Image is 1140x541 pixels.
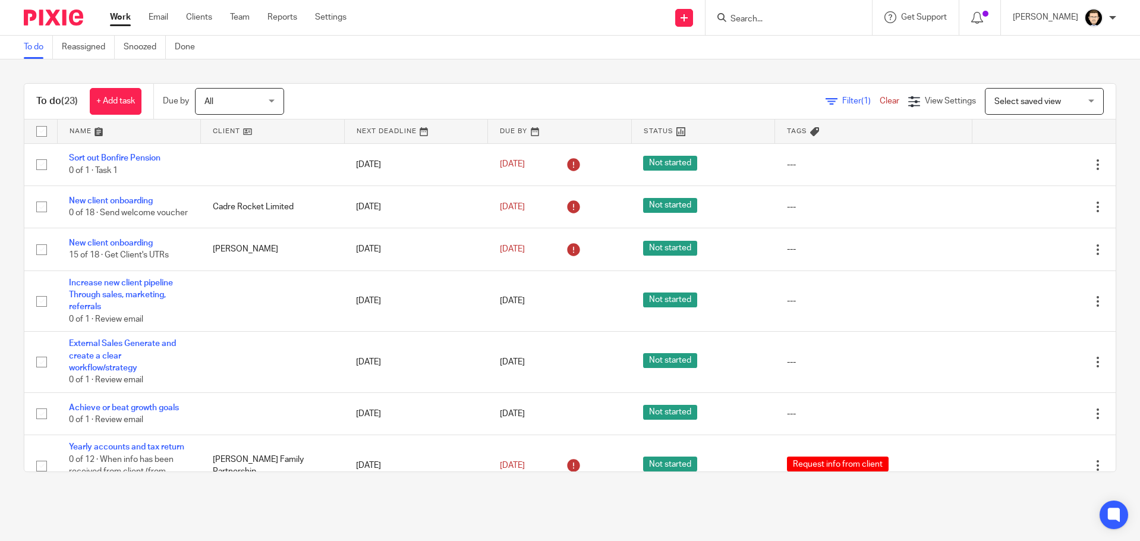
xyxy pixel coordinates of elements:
[69,251,169,260] span: 15 of 18 · Get Client's UTRs
[344,332,488,393] td: [DATE]
[787,243,960,255] div: ---
[204,97,213,106] span: All
[925,97,976,105] span: View Settings
[69,197,153,205] a: New client onboarding
[787,201,960,213] div: ---
[315,11,347,23] a: Settings
[267,11,297,23] a: Reports
[230,11,250,23] a: Team
[69,416,143,424] span: 0 of 1 · Review email
[69,154,160,162] a: Sort out Bonfire Pension
[24,10,83,26] img: Pixie
[69,455,174,488] span: 0 of 12 · When info has been received from client (from automated email or you...
[69,315,143,323] span: 0 of 1 · Review email
[69,239,153,247] a: New client onboarding
[643,457,697,471] span: Not started
[643,241,697,256] span: Not started
[787,295,960,307] div: ---
[500,461,525,470] span: [DATE]
[69,279,173,312] a: Increase new client pipeline Through sales, marketing, referrals
[643,156,697,171] span: Not started
[1084,8,1103,27] img: DavidBlack.format_png.resize_200x.png
[787,457,889,471] span: Request info from client
[500,245,525,253] span: [DATE]
[643,405,697,420] span: Not started
[69,443,184,451] a: Yearly accounts and tax return
[729,14,836,25] input: Search
[500,203,525,211] span: [DATE]
[110,11,131,23] a: Work
[69,166,118,175] span: 0 of 1 · Task 1
[344,228,488,270] td: [DATE]
[24,36,53,59] a: To do
[163,95,189,107] p: Due by
[787,408,960,420] div: ---
[643,198,697,213] span: Not started
[69,376,143,384] span: 0 of 1 · Review email
[124,36,166,59] a: Snoozed
[643,292,697,307] span: Not started
[1013,11,1078,23] p: [PERSON_NAME]
[201,228,345,270] td: [PERSON_NAME]
[787,128,807,134] span: Tags
[500,161,525,169] span: [DATE]
[90,88,141,115] a: + Add task
[344,392,488,435] td: [DATE]
[842,97,880,105] span: Filter
[186,11,212,23] a: Clients
[787,159,960,171] div: ---
[500,358,525,366] span: [DATE]
[175,36,204,59] a: Done
[69,404,179,412] a: Achieve or beat growth goals
[201,185,345,228] td: Cadre Rocket Limited
[500,297,525,305] span: [DATE]
[344,270,488,332] td: [DATE]
[62,36,115,59] a: Reassigned
[69,339,176,372] a: External Sales Generate and create a clear workflow/strategy
[344,185,488,228] td: [DATE]
[500,410,525,418] span: [DATE]
[36,95,78,108] h1: To do
[994,97,1061,106] span: Select saved view
[149,11,168,23] a: Email
[861,97,871,105] span: (1)
[787,356,960,368] div: ---
[643,353,697,368] span: Not started
[344,143,488,185] td: [DATE]
[61,96,78,106] span: (23)
[901,13,947,21] span: Get Support
[344,435,488,496] td: [DATE]
[201,435,345,496] td: [PERSON_NAME] Family Partnership
[880,97,899,105] a: Clear
[69,209,188,217] span: 0 of 18 · Send welcome voucher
